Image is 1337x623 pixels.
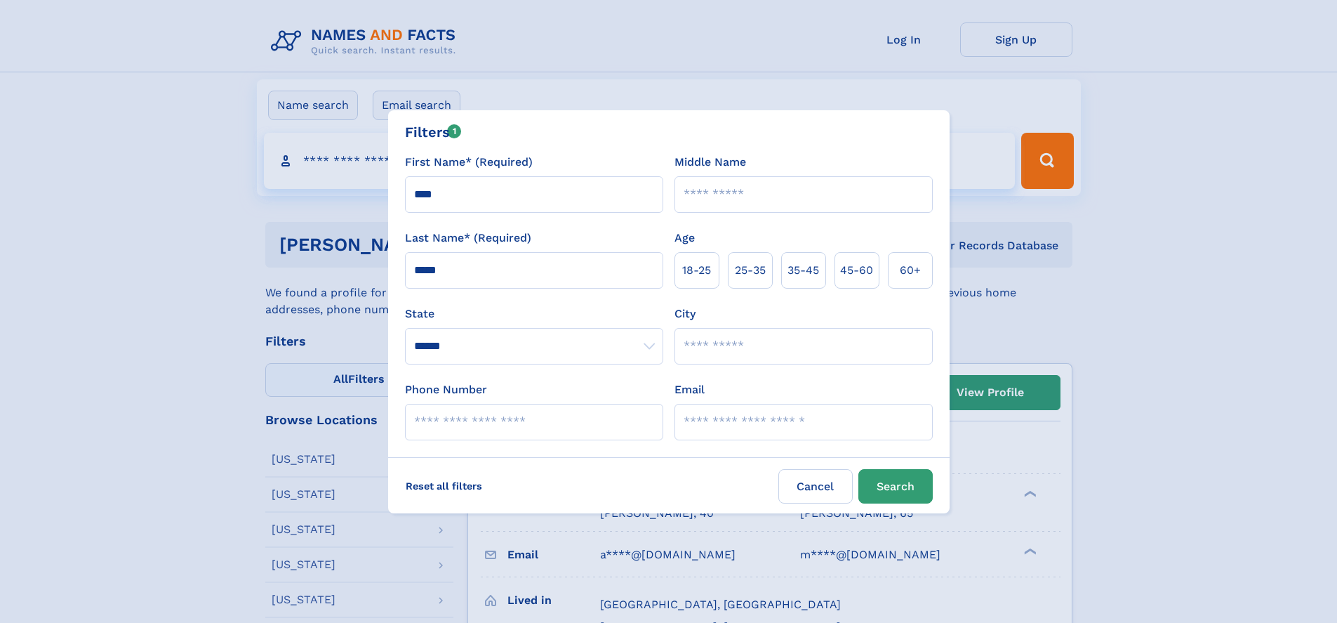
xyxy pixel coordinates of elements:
[787,262,819,279] span: 35‑45
[405,381,487,398] label: Phone Number
[405,230,531,247] label: Last Name* (Required)
[840,262,873,279] span: 45‑60
[674,306,696,322] label: City
[397,469,491,503] label: Reset all filters
[778,469,853,504] label: Cancel
[674,154,746,171] label: Middle Name
[900,262,921,279] span: 60+
[405,154,533,171] label: First Name* (Required)
[405,122,462,143] div: Filters
[674,230,695,247] label: Age
[858,469,933,504] button: Search
[674,381,705,398] label: Email
[735,262,766,279] span: 25‑35
[682,262,711,279] span: 18‑25
[405,306,663,322] label: State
